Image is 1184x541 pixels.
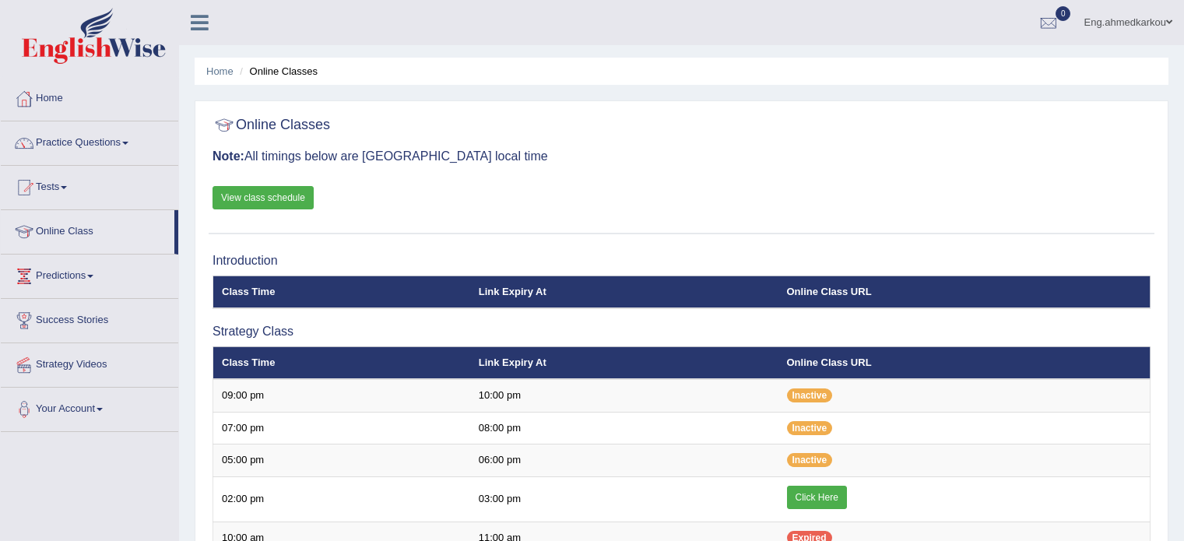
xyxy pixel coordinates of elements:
[470,346,778,379] th: Link Expiry At
[1,210,174,249] a: Online Class
[470,476,778,522] td: 03:00 pm
[206,65,234,77] a: Home
[213,186,314,209] a: View class schedule
[1,388,178,427] a: Your Account
[213,346,470,379] th: Class Time
[213,379,470,412] td: 09:00 pm
[213,276,470,308] th: Class Time
[1,255,178,293] a: Predictions
[1,299,178,338] a: Success Stories
[787,388,833,402] span: Inactive
[213,325,1151,339] h3: Strategy Class
[236,64,318,79] li: Online Classes
[213,444,470,477] td: 05:00 pm
[213,114,330,137] h2: Online Classes
[787,421,833,435] span: Inactive
[1,166,178,205] a: Tests
[470,379,778,412] td: 10:00 pm
[1,77,178,116] a: Home
[787,486,847,509] a: Click Here
[213,476,470,522] td: 02:00 pm
[1056,6,1071,21] span: 0
[1,343,178,382] a: Strategy Videos
[470,444,778,477] td: 06:00 pm
[213,149,1151,163] h3: All timings below are [GEOGRAPHIC_DATA] local time
[213,254,1151,268] h3: Introduction
[778,276,1151,308] th: Online Class URL
[213,149,244,163] b: Note:
[470,276,778,308] th: Link Expiry At
[1,121,178,160] a: Practice Questions
[778,346,1151,379] th: Online Class URL
[470,412,778,444] td: 08:00 pm
[787,453,833,467] span: Inactive
[213,412,470,444] td: 07:00 pm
